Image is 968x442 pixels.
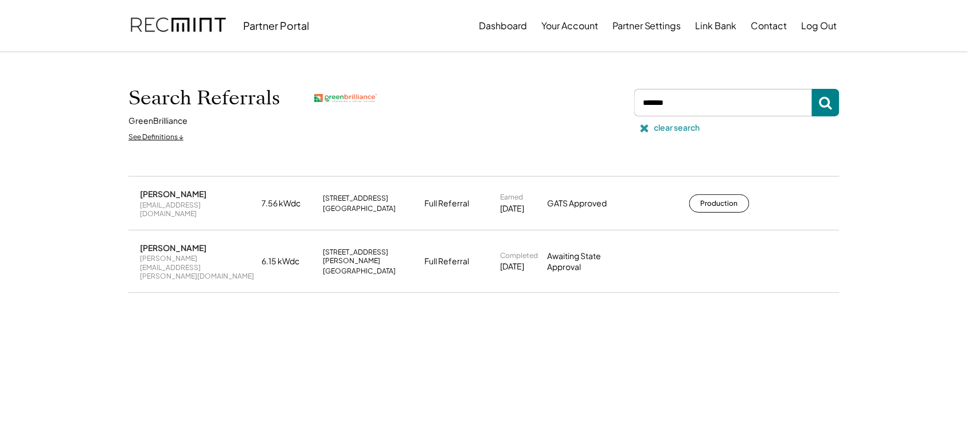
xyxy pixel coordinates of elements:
div: See Definitions ↓ [128,132,184,142]
img: tab_keywords_by_traffic_grey.svg [114,67,123,76]
div: Domain: [DOMAIN_NAME] [30,30,126,39]
button: Partner Settings [612,14,681,37]
img: website_grey.svg [18,30,28,39]
button: Dashboard [479,14,527,37]
div: [STREET_ADDRESS][PERSON_NAME] [323,248,417,265]
button: Your Account [541,14,598,37]
button: Production [689,194,750,213]
img: logo_orange.svg [18,18,28,28]
div: Awaiting State Approval [547,251,633,273]
div: Completed [500,251,538,260]
h1: Search Referrals [128,86,280,110]
div: [GEOGRAPHIC_DATA] [323,204,396,213]
div: [EMAIL_ADDRESS][DOMAIN_NAME] [140,201,255,218]
div: [DATE] [500,203,524,214]
button: Contact [751,14,787,37]
div: Earned [500,193,523,202]
div: [PERSON_NAME] [140,189,206,199]
img: recmint-logotype%403x.png [131,6,226,45]
div: clear search [654,122,700,134]
div: GreenBrilliance [128,115,188,127]
img: greenbrilliance.png [314,94,377,103]
button: Link Bank [696,14,737,37]
button: Log Out [802,14,837,37]
div: Keywords by Traffic [127,68,193,75]
div: [PERSON_NAME] [140,242,206,253]
div: [GEOGRAPHIC_DATA] [323,267,396,276]
div: Full Referral [424,198,469,209]
div: Partner Portal [243,19,309,32]
div: Domain Overview [44,68,103,75]
div: [PERSON_NAME][EMAIL_ADDRESS][PERSON_NAME][DOMAIN_NAME] [140,254,255,281]
div: v 4.0.25 [32,18,56,28]
div: [DATE] [500,261,524,272]
img: tab_domain_overview_orange.svg [31,67,40,76]
div: 7.56 kWdc [261,198,316,209]
div: GATS Approved [547,198,633,209]
div: 6.15 kWdc [261,256,316,267]
div: [STREET_ADDRESS] [323,194,388,203]
div: Full Referral [424,256,469,267]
